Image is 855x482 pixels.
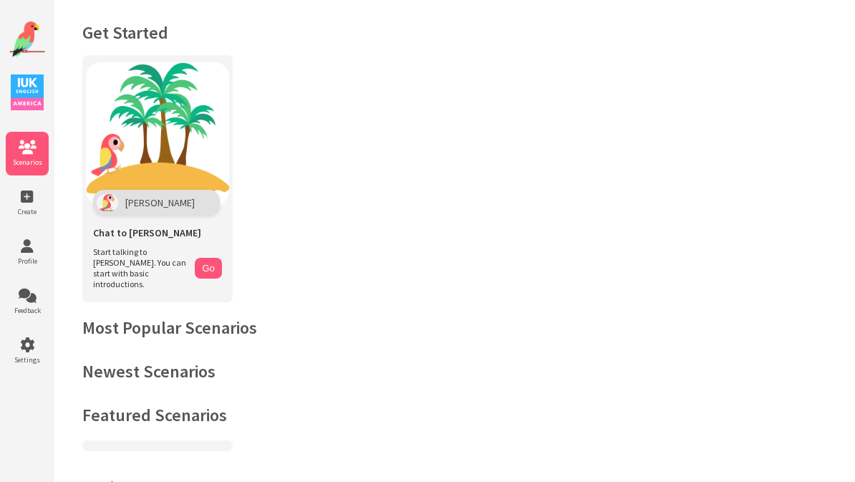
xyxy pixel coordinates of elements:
span: Feedback [6,306,49,315]
img: Chat with Polly [86,62,229,206]
img: Polly [97,193,118,212]
img: Website Logo [9,21,45,57]
span: Settings [6,355,49,365]
span: Start talking to [PERSON_NAME]. You can start with basic introductions. [93,246,188,289]
span: [PERSON_NAME] [125,196,195,209]
h2: Featured Scenarios [82,404,826,426]
h2: Most Popular Scenarios [82,317,826,339]
h1: Get Started [82,21,826,44]
span: Profile [6,256,49,266]
span: Create [6,207,49,216]
span: Scenarios [6,158,49,167]
h2: Newest Scenarios [82,360,826,382]
span: Chat to [PERSON_NAME] [93,226,201,239]
img: IUK Logo [11,74,44,110]
button: Go [195,258,222,279]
